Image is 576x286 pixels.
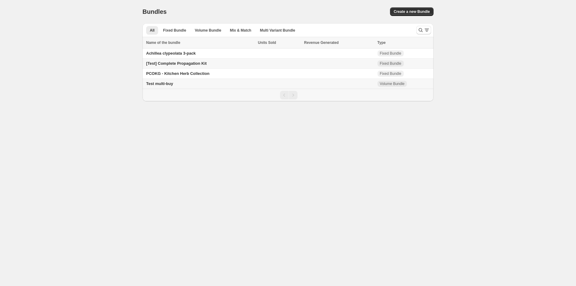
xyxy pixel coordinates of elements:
button: Search and filter results [416,26,431,34]
span: Volume Bundle [195,28,221,33]
span: Units Sold [258,40,276,46]
span: Test multi-buy [146,81,173,86]
nav: Pagination [142,89,434,101]
span: Revenue Generated [304,40,339,46]
div: Type [377,40,430,46]
span: [Test] Complete Propagation Kit [146,61,207,66]
span: All [150,28,154,33]
button: Revenue Generated [304,40,345,46]
span: Create a new Bundle [394,9,430,14]
span: Fixed Bundle [380,71,401,76]
button: Create a new Bundle [390,7,434,16]
span: PCOKG - Kitchen Herb Collection [146,71,210,76]
h1: Bundles [142,8,167,15]
span: Fixed Bundle [380,61,401,66]
span: Mix & Match [230,28,251,33]
span: Multi Variant Bundle [260,28,295,33]
span: Achillea clypeolata 3-pack [146,51,196,56]
span: Volume Bundle [380,81,405,86]
button: Units Sold [258,40,282,46]
div: Name of the bundle [146,40,254,46]
span: Fixed Bundle [163,28,186,33]
span: Fixed Bundle [380,51,401,56]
